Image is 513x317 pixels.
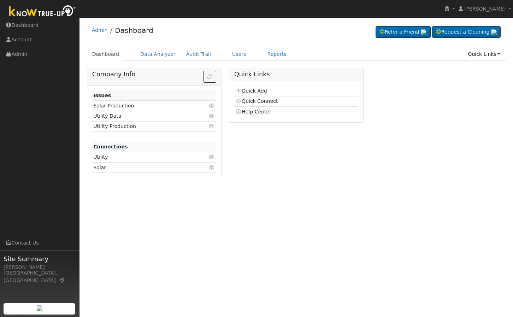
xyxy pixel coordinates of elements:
span: Site Summary [4,254,76,264]
img: Know True-Up [5,4,79,20]
td: Solar Production [92,101,196,111]
i: Click to view [209,165,215,170]
img: retrieve [421,29,426,35]
span: [PERSON_NAME] [464,6,506,12]
strong: Connections [93,144,128,149]
a: Quick Add [235,88,267,94]
td: Utility Production [92,121,196,131]
a: Dashboard [87,48,125,61]
a: Reports [262,48,292,61]
div: [PERSON_NAME] [4,264,76,271]
h5: Company Info [92,71,216,78]
div: [GEOGRAPHIC_DATA], [GEOGRAPHIC_DATA] [4,269,76,284]
a: Quick Connect [235,98,278,104]
h5: Quick Links [234,71,358,78]
td: Utility Data [92,111,196,121]
i: Click to view [209,154,215,159]
i: Click to view [209,113,215,118]
td: Utility [92,152,196,162]
a: Refer a Friend [376,26,431,38]
a: Map [59,277,66,283]
a: Dashboard [115,26,153,35]
i: Click to view [209,103,215,108]
a: Admin [92,27,108,33]
a: Help Center [235,109,271,115]
a: Data Analyzer [135,48,181,61]
img: retrieve [37,305,42,311]
a: Audit Trail [181,48,216,61]
td: Solar [92,163,196,173]
a: Request a Cleaning [432,26,501,38]
a: Users [227,48,252,61]
img: retrieve [491,29,497,35]
a: Quick Links [462,48,506,61]
i: Click to view [209,124,215,129]
strong: Issues [93,93,111,98]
